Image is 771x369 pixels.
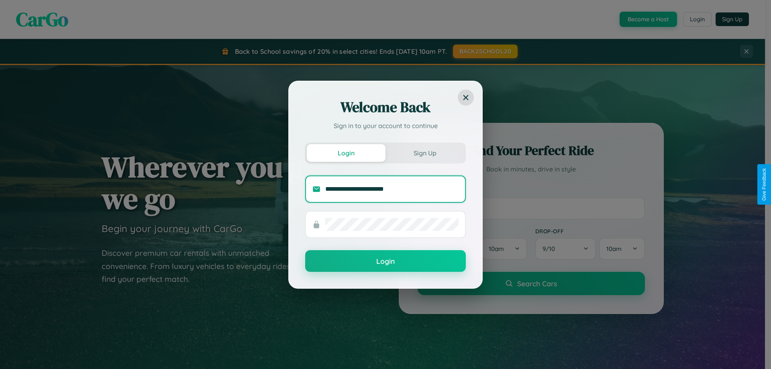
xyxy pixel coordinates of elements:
[761,168,767,201] div: Give Feedback
[307,144,385,162] button: Login
[385,144,464,162] button: Sign Up
[305,121,466,130] p: Sign in to your account to continue
[305,98,466,117] h2: Welcome Back
[305,250,466,272] button: Login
